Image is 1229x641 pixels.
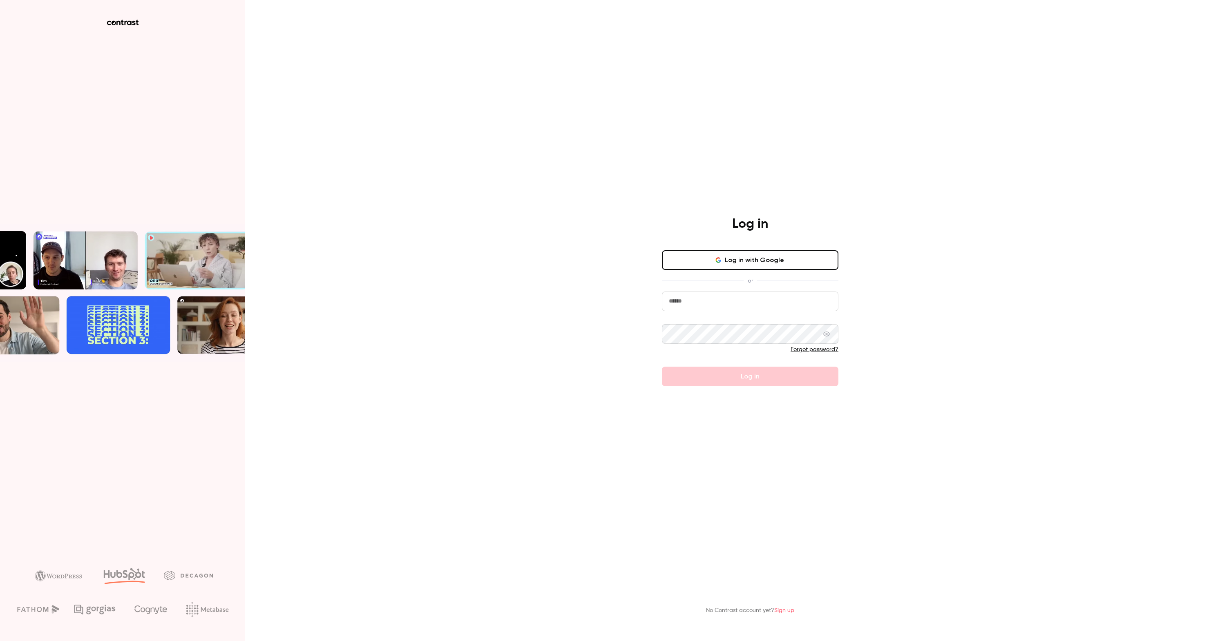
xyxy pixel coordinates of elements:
[706,606,794,615] p: No Contrast account yet?
[662,250,838,270] button: Log in with Google
[774,608,794,613] a: Sign up
[744,276,757,285] span: or
[791,347,838,352] a: Forgot password?
[164,571,213,580] img: decagon
[732,216,768,232] h4: Log in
